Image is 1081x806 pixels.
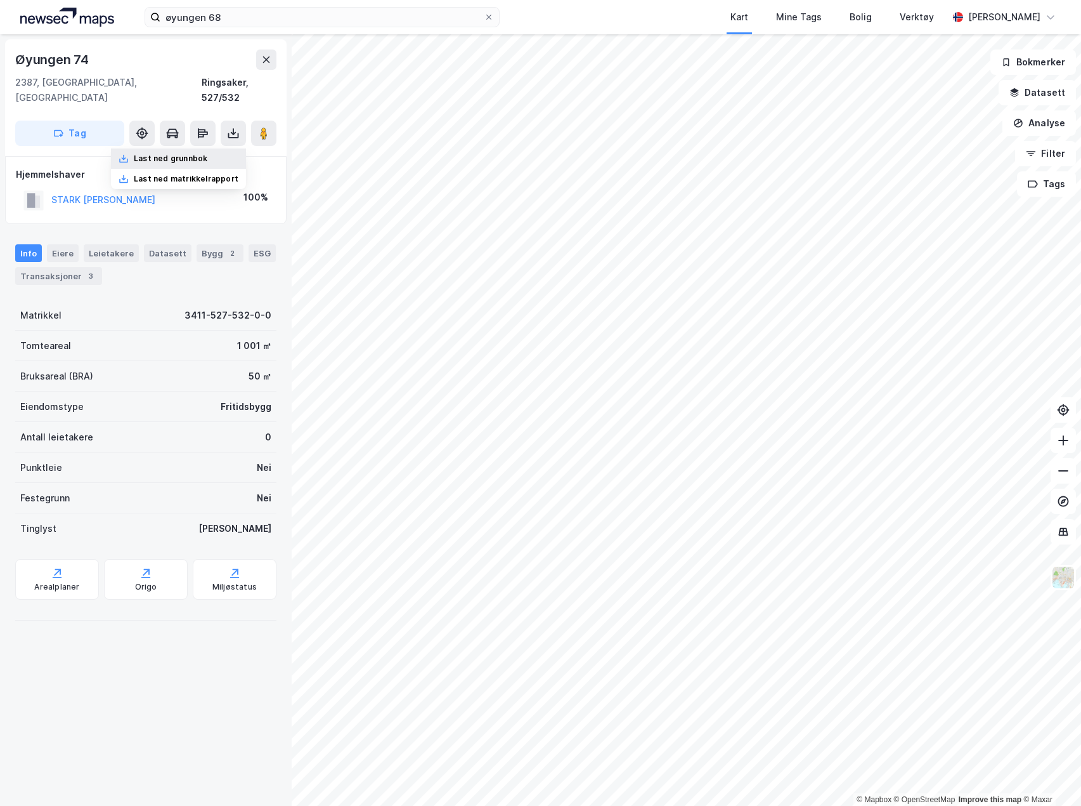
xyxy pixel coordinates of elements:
img: logo.a4113a55bc3d86da70a041830d287a7e.svg [20,8,114,27]
div: Leietakere [84,244,139,262]
button: Filter [1015,141,1076,166]
div: Verktøy [900,10,934,25]
button: Datasett [999,80,1076,105]
input: Søk på adresse, matrikkel, gårdeiere, leietakere eller personer [160,8,484,27]
div: Bruksareal (BRA) [20,369,93,384]
div: 2387, [GEOGRAPHIC_DATA], [GEOGRAPHIC_DATA] [15,75,202,105]
a: OpenStreetMap [894,795,955,804]
button: Analyse [1002,110,1076,136]
div: Kontrollprogram for chat [1018,745,1081,806]
div: Festegrunn [20,491,70,506]
div: [PERSON_NAME] [198,521,271,536]
div: Bygg [197,244,243,262]
button: Tags [1017,171,1076,197]
button: Bokmerker [990,50,1076,75]
iframe: Chat Widget [1018,745,1081,806]
div: ESG [249,244,276,262]
div: Eiere [47,244,79,262]
div: Tinglyst [20,521,56,536]
div: Hjemmelshaver [16,167,276,182]
div: Origo [135,582,157,592]
div: 0 [265,430,271,445]
div: Antall leietakere [20,430,93,445]
div: Nei [257,491,271,506]
div: Datasett [144,244,191,262]
div: Tomteareal [20,338,71,353]
div: Arealplaner [34,582,79,592]
div: Punktleie [20,460,62,475]
div: 1 001 ㎡ [237,338,271,353]
div: 50 ㎡ [249,369,271,384]
div: Ringsaker, 527/532 [202,75,276,105]
div: Bolig [850,10,872,25]
div: 2 [226,247,238,260]
div: Fritidsbygg [221,399,271,414]
div: Eiendomstype [20,399,84,414]
div: Nei [257,460,271,475]
div: 3 [84,270,97,282]
div: 100% [243,190,268,205]
div: Mine Tags [776,10,822,25]
div: Transaksjoner [15,267,102,285]
div: Kart [730,10,748,25]
button: Tag [15,121,124,146]
div: Miljøstatus [212,582,257,592]
div: Info [15,244,42,262]
div: Last ned grunnbok [134,154,207,164]
div: Last ned matrikkelrapport [134,174,238,184]
div: [PERSON_NAME] [968,10,1040,25]
div: 3411-527-532-0-0 [184,308,271,323]
img: Z [1051,565,1075,590]
div: Matrikkel [20,308,61,323]
div: Øyungen 74 [15,50,91,70]
a: Mapbox [857,795,891,804]
a: Improve this map [959,795,1021,804]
